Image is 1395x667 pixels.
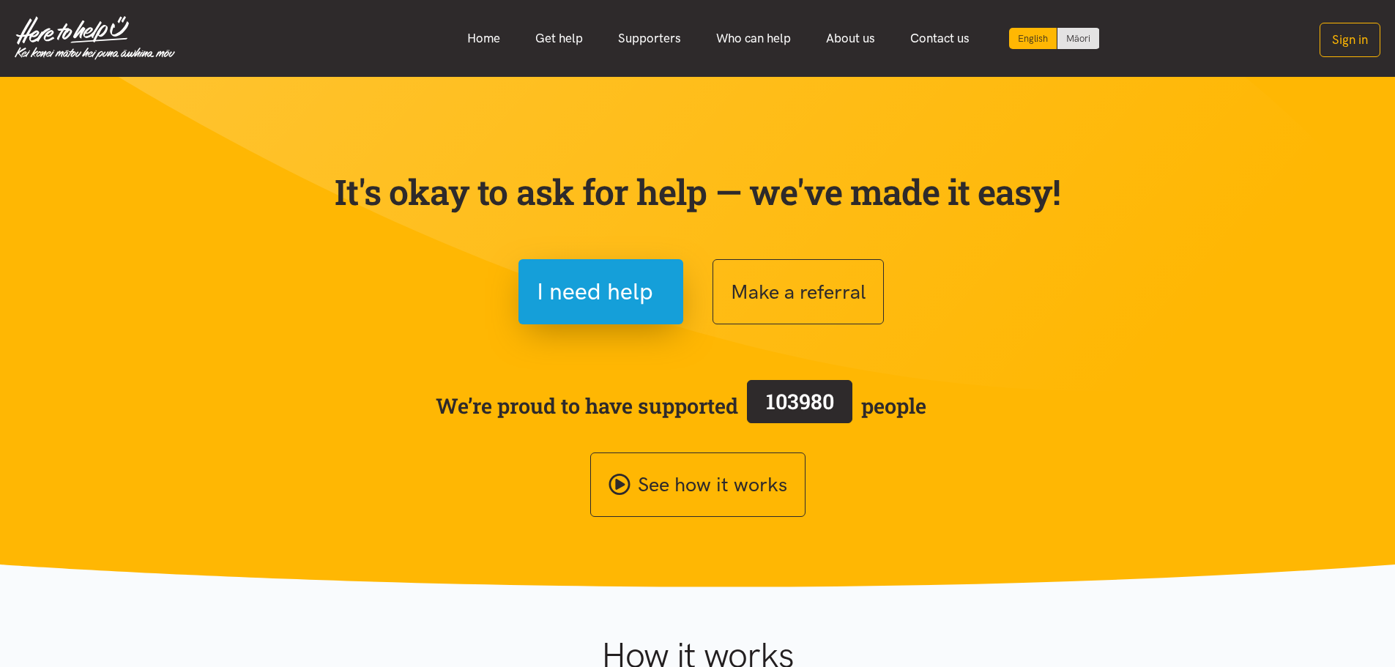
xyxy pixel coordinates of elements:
a: Switch to Te Reo Māori [1057,28,1099,49]
a: Contact us [893,23,987,54]
img: Home [15,16,175,60]
a: Home [450,23,518,54]
span: I need help [537,273,653,310]
div: Current language [1009,28,1057,49]
button: Make a referral [713,259,884,324]
button: I need help [518,259,683,324]
a: Who can help [699,23,808,54]
p: It's okay to ask for help — we've made it easy! [332,171,1064,213]
button: Sign in [1320,23,1380,57]
a: 103980 [738,377,861,434]
a: Get help [518,23,600,54]
div: Language toggle [1009,28,1100,49]
span: 103980 [766,387,834,415]
span: We’re proud to have supported people [436,377,926,434]
a: About us [808,23,893,54]
a: See how it works [590,452,806,518]
a: Supporters [600,23,699,54]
